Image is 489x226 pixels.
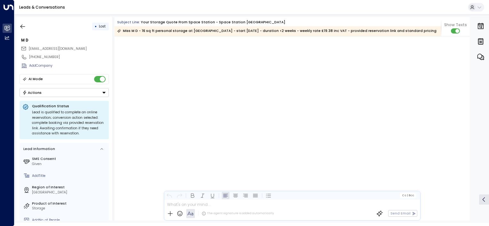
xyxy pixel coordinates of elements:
[19,4,65,10] a: Leads & Conversations
[165,192,173,199] button: Undo
[444,22,467,28] span: Show Texts
[29,55,109,60] div: [PHONE_NUMBER]
[20,88,109,97] div: Button group with a nested menu
[117,20,140,25] span: Subject Line:
[29,63,109,68] div: AddCompany
[32,201,107,206] label: Product of Interest
[29,46,87,51] span: mdemb99@gmail.com
[22,90,42,95] div: Actions
[32,173,107,178] div: AddTitle
[32,156,107,162] label: SMS Consent
[400,193,416,198] button: Cc|Bcc
[22,147,55,152] div: Lead Information
[99,24,106,29] span: Lost
[202,211,274,216] div: The agent signature is added automatically
[141,20,285,25] div: Your storage quote from Space Station - Space Station [GEOGRAPHIC_DATA]
[32,190,107,195] div: [GEOGRAPHIC_DATA]
[32,185,107,190] label: Region of Interest
[32,206,107,211] div: Storage
[21,37,109,43] div: M D
[32,162,107,167] div: Given
[402,194,414,197] span: Cc Bcc
[32,110,106,136] div: Lead is qualified to complete an online reservation; conversion action selected: complete booking...
[29,46,87,51] span: [EMAIL_ADDRESS][DOMAIN_NAME]
[95,22,97,31] div: •
[117,28,437,34] div: Miss M D - 16 sq ft personal storage at [GEOGRAPHIC_DATA] - start [DATE] - duration <2 weeks - we...
[32,104,106,109] p: Qualification Status
[407,194,408,197] span: |
[20,88,109,97] button: Actions
[28,76,43,82] div: AI Mode
[175,192,183,199] button: Redo
[32,218,107,223] div: AddNo. of People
